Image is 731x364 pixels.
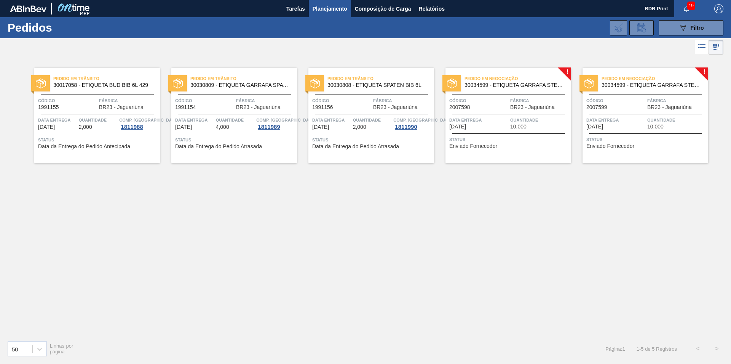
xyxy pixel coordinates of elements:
span: Data da Entrega do Pedido Atrasada [312,144,399,149]
span: Enviado Fornecedor [449,143,497,149]
span: Comp. Carga [393,116,452,124]
span: Pedido em Negociação [464,75,571,82]
span: Quantidade [647,116,706,124]
span: Fábrica [236,97,295,104]
span: Linhas por página [50,343,73,354]
span: Status [175,136,295,144]
div: 1811988 [119,124,144,130]
span: 15/09/2025 [586,124,603,130]
span: Comp. Carga [256,116,315,124]
span: 1 - 5 de 5 Registros [637,346,677,352]
span: Quantidade [216,116,255,124]
a: statusPedido em Trânsito30030809 - ETIQUETA GARRAFA SPATEN BIB 6LCódigo1991154FábricaBR23 - Jagua... [160,68,297,163]
h1: Pedidos [8,23,121,32]
a: !statusPedido em Negociação30034599 - ETIQUETA GARRAFA STELLA BIB 12LCódigo2007599FábricaBR23 - J... [571,68,708,163]
span: 1991154 [175,104,196,110]
span: Código [175,97,234,104]
div: Solicitação de Revisão de Pedidos [629,20,654,35]
span: Código [449,97,508,104]
span: Pedido em Trânsito [53,75,160,82]
span: Código [38,97,97,104]
span: Pedido em Trânsito [327,75,434,82]
img: status [36,79,46,88]
span: 30030808 - ETIQUETA SPATEN BIB 6L [327,82,428,88]
span: Comp. Carga [119,116,178,124]
span: BR23 - Jaguariúna [647,104,692,110]
button: > [707,339,726,358]
span: Quantidade [79,116,118,124]
span: 10,000 [647,124,664,130]
span: Fábrica [647,97,706,104]
span: Página : 1 [605,346,625,352]
span: 19 [687,2,695,10]
div: Visão em Lista [695,40,709,55]
span: 2,000 [79,124,92,130]
span: Quantidade [510,116,569,124]
span: Código [586,97,645,104]
span: Composição de Carga [355,4,411,13]
div: 50 [12,346,18,352]
span: Status [586,136,706,143]
span: Status [449,136,569,143]
img: status [310,79,320,88]
span: 1991156 [312,104,333,110]
span: BR23 - Jaguariúna [99,104,144,110]
a: !statusPedido em Negociação30034599 - ETIQUETA GARRAFA STELLA BIB 12LCódigo2007598FábricaBR23 - J... [434,68,571,163]
a: statusPedido em Trânsito30017058 - ETIQUETA BUD BIB 6L 429Código1991155FábricaBR23 - JaguariúnaDa... [23,68,160,163]
img: Logout [714,4,723,13]
span: Pedido em Negociação [602,75,708,82]
span: Data entrega [38,116,77,124]
span: Filtro [691,25,704,31]
span: BR23 - Jaguariúna [510,104,555,110]
span: Data entrega [586,116,645,124]
span: Fábrica [99,97,158,104]
div: Importar Negociações dos Pedidos [610,20,627,35]
span: Quantidade [353,116,392,124]
span: 09/08/2025 [175,124,192,130]
span: 30017058 - ETIQUETA BUD BIB 6L 429 [53,82,154,88]
div: 1811990 [393,124,418,130]
span: Data da Entrega do Pedido Atrasada [175,144,262,149]
span: 2,000 [353,124,366,130]
span: Relatórios [419,4,445,13]
div: 1811989 [256,124,281,130]
span: 4,000 [216,124,229,130]
img: status [584,79,594,88]
div: Visão em Cards [709,40,723,55]
span: Planejamento [313,4,347,13]
span: Fábrica [373,97,432,104]
a: Comp. [GEOGRAPHIC_DATA]1811988 [119,116,158,130]
button: Notificações [674,3,699,14]
span: Data da Entrega do Pedido Antecipada [38,144,130,149]
span: Fábrica [510,97,569,104]
img: status [173,79,183,88]
span: 30034599 - ETIQUETA GARRAFA STELLA BIB 12L [464,82,565,88]
span: 30030809 - ETIQUETA GARRAFA SPATEN BIB 6L [190,82,291,88]
span: Tarefas [286,4,305,13]
span: 2007599 [586,104,607,110]
span: 10,000 [510,124,527,130]
span: Pedido em Trânsito [190,75,297,82]
span: Data entrega [449,116,508,124]
span: Enviado Fornecedor [586,143,634,149]
img: TNhmsLtSVTkK8tSr43FrP2fwEKptu5GPRR3wAAAABJRU5ErkJggg== [10,5,46,12]
span: Data entrega [312,116,351,124]
span: Código [312,97,371,104]
span: Status [312,136,432,144]
span: 2007598 [449,104,470,110]
span: Status [38,136,158,144]
span: BR23 - Jaguariúna [373,104,418,110]
button: Filtro [659,20,723,35]
span: 09/08/2025 [312,124,329,130]
span: BR23 - Jaguariúna [236,104,281,110]
span: 30034599 - ETIQUETA GARRAFA STELLA BIB 12L [602,82,702,88]
a: Comp. [GEOGRAPHIC_DATA]1811989 [256,116,295,130]
span: 22/08/2025 [449,124,466,130]
button: < [688,339,707,358]
span: 1991155 [38,104,59,110]
span: Data entrega [175,116,214,124]
img: status [447,79,457,88]
span: 07/08/2025 [38,124,55,130]
a: statusPedido em Trânsito30030808 - ETIQUETA SPATEN BIB 6LCódigo1991156FábricaBR23 - JaguariúnaDat... [297,68,434,163]
a: Comp. [GEOGRAPHIC_DATA]1811990 [393,116,432,130]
